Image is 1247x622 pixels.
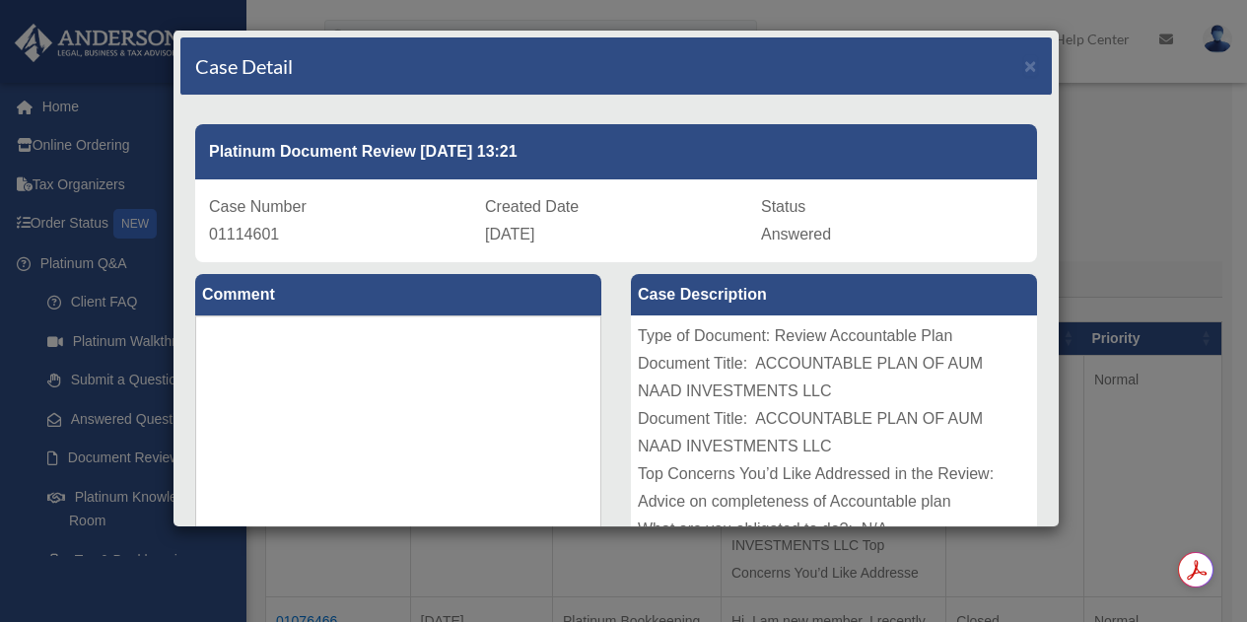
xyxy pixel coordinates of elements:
[1024,55,1037,76] button: Close
[761,198,805,215] span: Status
[485,198,579,215] span: Created Date
[631,274,1037,315] label: Case Description
[195,274,601,315] label: Comment
[209,226,279,242] span: 01114601
[1024,54,1037,77] span: ×
[631,315,1037,611] div: Type of Document: Review Accountable Plan Document Title: ACCOUNTABLE PLAN OF AUM NAAD INVESTMENT...
[195,124,1037,179] div: Platinum Document Review [DATE] 13:21
[209,198,307,215] span: Case Number
[485,226,534,242] span: [DATE]
[195,52,293,80] h4: Case Detail
[761,226,831,242] span: Answered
